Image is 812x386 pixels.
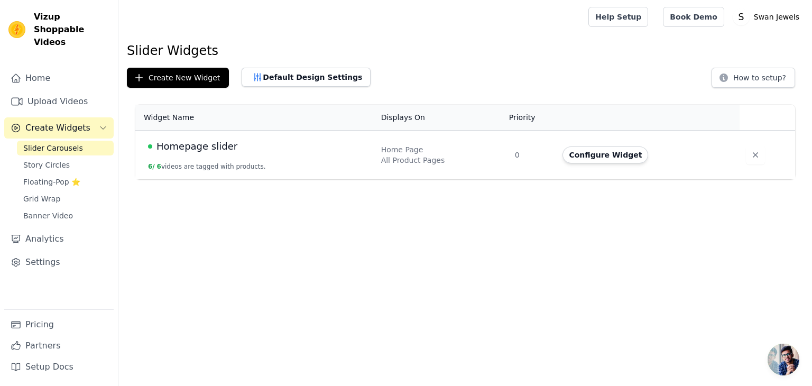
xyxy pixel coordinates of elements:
[127,42,804,59] h1: Slider Widgets
[17,158,114,172] a: Story Circles
[242,68,371,87] button: Default Design Settings
[135,105,375,131] th: Widget Name
[23,177,80,187] span: Floating-Pop ⭐
[738,12,744,22] text: S
[750,7,804,26] p: Swan Jewels
[127,68,229,88] button: Create New Widget
[509,131,557,180] td: 0
[509,105,557,131] th: Priority
[148,162,266,171] button: 6/ 6videos are tagged with products.
[148,144,152,149] span: Live Published
[17,174,114,189] a: Floating-Pop ⭐
[4,356,114,378] a: Setup Docs
[23,160,70,170] span: Story Circles
[768,344,799,375] a: Open chat
[34,11,109,49] span: Vizup Shoppable Videos
[25,122,90,134] span: Create Widgets
[17,141,114,155] a: Slider Carousels
[712,68,795,88] button: How to setup?
[4,314,114,335] a: Pricing
[381,155,502,166] div: All Product Pages
[4,228,114,250] a: Analytics
[733,7,804,26] button: S Swan Jewels
[375,105,509,131] th: Displays On
[156,139,237,154] span: Homepage slider
[23,143,83,153] span: Slider Carousels
[157,163,161,170] span: 6
[4,117,114,139] button: Create Widgets
[8,21,25,38] img: Vizup
[381,144,502,155] div: Home Page
[17,191,114,206] a: Grid Wrap
[4,91,114,112] a: Upload Videos
[4,335,114,356] a: Partners
[562,146,648,163] button: Configure Widget
[588,7,648,27] a: Help Setup
[17,208,114,223] a: Banner Video
[148,163,155,170] span: 6 /
[663,7,724,27] a: Book Demo
[712,75,795,85] a: How to setup?
[4,252,114,273] a: Settings
[23,210,73,221] span: Banner Video
[4,68,114,89] a: Home
[23,194,60,204] span: Grid Wrap
[746,145,765,164] button: Delete widget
